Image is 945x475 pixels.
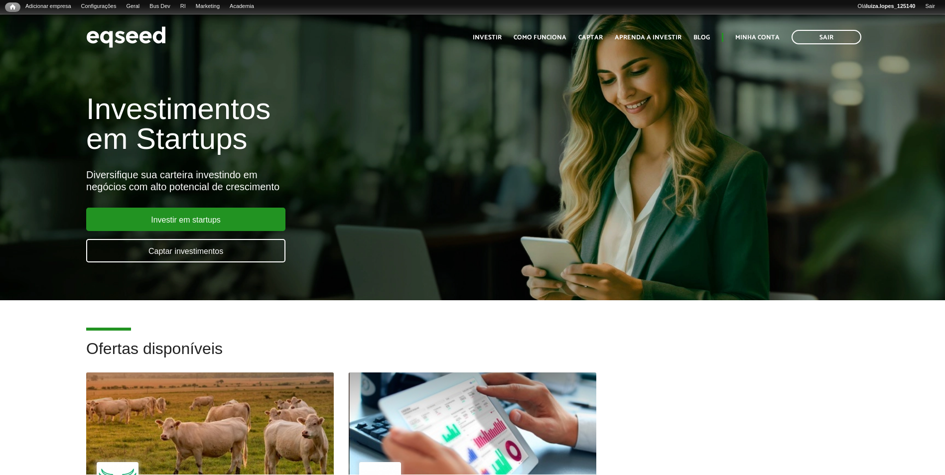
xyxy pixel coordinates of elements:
div: Diversifique sua carteira investindo em negócios com alto potencial de crescimento [86,169,544,193]
h1: Investimentos em Startups [86,94,544,154]
a: Marketing [191,2,225,10]
a: Captar investimentos [86,239,285,262]
a: Bus Dev [144,2,175,10]
a: Oláluiza.lopes_125140 [852,2,920,10]
a: Geral [121,2,144,10]
a: Configurações [76,2,122,10]
a: Início [5,2,20,12]
strong: luiza.lopes_125140 [866,3,916,9]
img: EqSeed [86,24,166,50]
h2: Ofertas disponíveis [86,340,859,372]
a: Academia [225,2,259,10]
a: Como funciona [514,34,566,41]
a: Aprenda a investir [615,34,681,41]
a: Adicionar empresa [20,2,76,10]
a: Investir em startups [86,208,285,231]
span: Início [10,3,15,10]
a: Blog [693,34,710,41]
a: Minha conta [735,34,780,41]
a: Captar [578,34,603,41]
a: Investir [473,34,502,41]
a: Sair [792,30,861,44]
a: RI [175,2,191,10]
a: Sair [920,2,940,10]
